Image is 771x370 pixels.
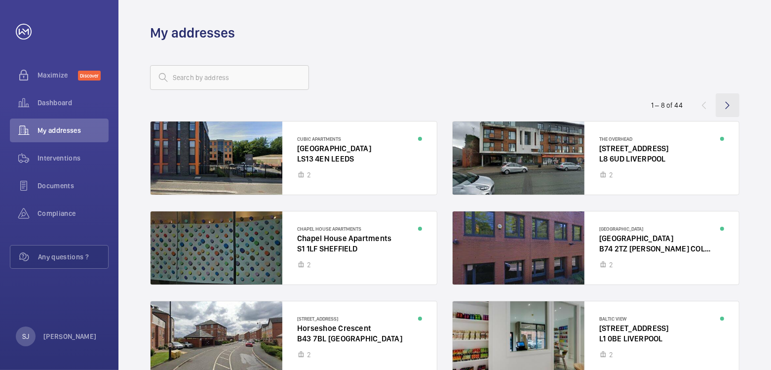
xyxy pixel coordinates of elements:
span: Compliance [38,208,109,218]
span: Documents [38,181,109,191]
p: SJ [22,331,29,341]
span: Any questions ? [38,252,108,262]
span: Interventions [38,153,109,163]
h1: My addresses [150,24,235,42]
span: Maximize [38,70,78,80]
div: 1 – 8 of 44 [651,100,683,110]
span: My addresses [38,125,109,135]
p: [PERSON_NAME] [43,331,97,341]
input: Search by address [150,65,309,90]
span: Discover [78,71,101,81]
span: Dashboard [38,98,109,108]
